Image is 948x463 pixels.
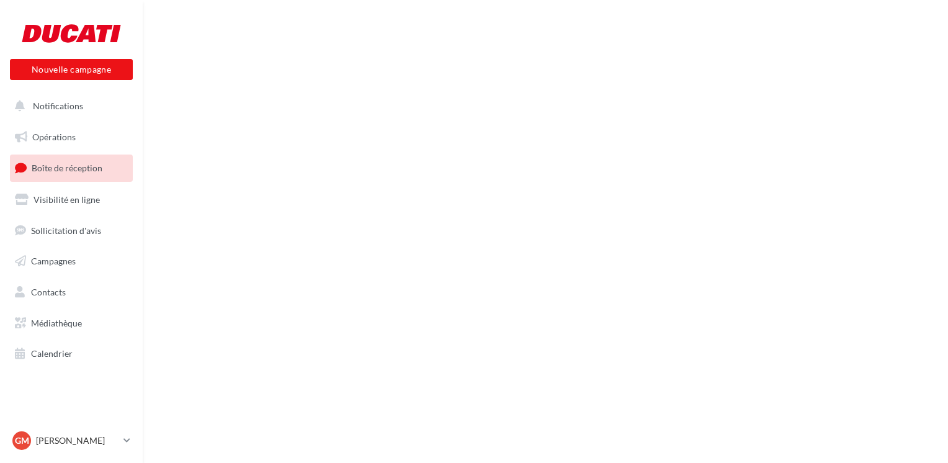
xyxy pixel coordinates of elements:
a: Boîte de réception [7,155,135,181]
a: Calendrier [7,341,135,367]
span: Notifications [33,101,83,111]
button: Nouvelle campagne [10,59,133,80]
span: Visibilité en ligne [34,194,100,205]
a: Opérations [7,124,135,150]
button: Notifications [7,93,130,119]
a: Visibilité en ligne [7,187,135,213]
p: [PERSON_NAME] [36,434,118,447]
span: Boîte de réception [32,163,102,173]
span: GM [15,434,29,447]
span: Calendrier [31,348,73,359]
a: Sollicitation d'avis [7,218,135,244]
span: Sollicitation d'avis [31,225,101,235]
a: Médiathèque [7,310,135,336]
a: Contacts [7,279,135,305]
span: Opérations [32,132,76,142]
a: Campagnes [7,248,135,274]
span: Campagnes [31,256,76,266]
span: Médiathèque [31,318,82,328]
a: GM [PERSON_NAME] [10,429,133,452]
span: Contacts [31,287,66,297]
